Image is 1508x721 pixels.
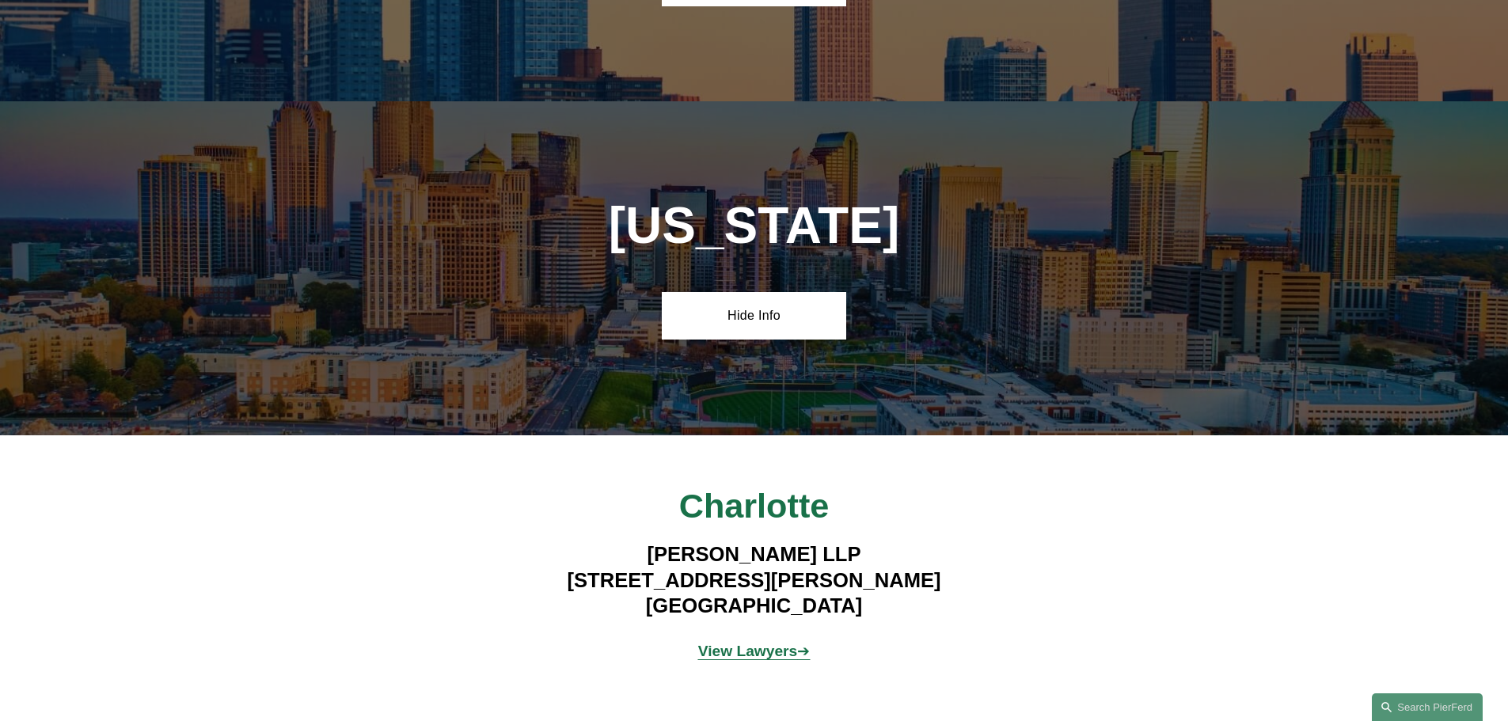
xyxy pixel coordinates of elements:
a: Hide Info [662,292,846,340]
h4: [PERSON_NAME] LLP [STREET_ADDRESS][PERSON_NAME] [GEOGRAPHIC_DATA] [477,541,1031,618]
a: Search this site [1372,693,1483,721]
h1: [US_STATE] [523,197,985,255]
span: ➔ [698,643,811,659]
strong: View Lawyers [698,643,798,659]
a: View Lawyers➔ [698,643,811,659]
span: Charlotte [679,487,830,525]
